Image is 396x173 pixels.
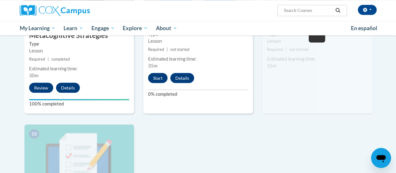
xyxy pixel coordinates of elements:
span: Required [267,47,283,51]
button: Review [29,83,53,93]
iframe: Button to launch messaging window [371,148,391,168]
label: 100% completed [29,100,129,107]
a: En español [347,21,381,35]
span: not started [170,47,189,51]
a: About [152,21,181,35]
span: Required [29,57,45,61]
span: | [167,47,168,51]
a: My Learning [16,21,60,35]
div: Estimated learning time: [148,55,248,62]
input: Search Courses [283,7,333,14]
button: Account Settings [358,5,377,15]
span: My Learning [19,24,55,32]
span: not started [289,47,308,51]
span: Required [148,47,164,51]
label: 0% completed [148,90,248,97]
span: About [156,24,177,32]
span: En español [351,24,377,31]
span: 35m [267,63,276,68]
button: Search [333,7,342,14]
span: 10 [29,129,39,138]
span: | [285,47,287,51]
span: Explore [123,24,148,32]
a: Engage [87,21,119,35]
span: 35m [148,63,157,68]
button: Start [148,73,167,83]
button: Details [56,83,80,93]
span: completed [51,57,70,61]
div: Lesson [29,47,129,54]
div: Your progress [29,99,129,100]
span: Learn [64,24,83,32]
span: 30m [29,73,39,78]
a: Learn [59,21,87,35]
div: Lesson [148,37,248,44]
span: Engage [91,24,115,32]
div: Lesson [267,37,367,44]
a: Cox Campus [20,5,132,16]
img: Cox Campus [20,5,90,16]
a: Explore [119,21,152,35]
button: Details [170,73,194,83]
label: Type [29,40,129,47]
div: Estimated learning time: [267,55,367,62]
div: Estimated learning time: [29,65,129,72]
span: | [48,57,49,61]
div: Main menu [15,21,381,35]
